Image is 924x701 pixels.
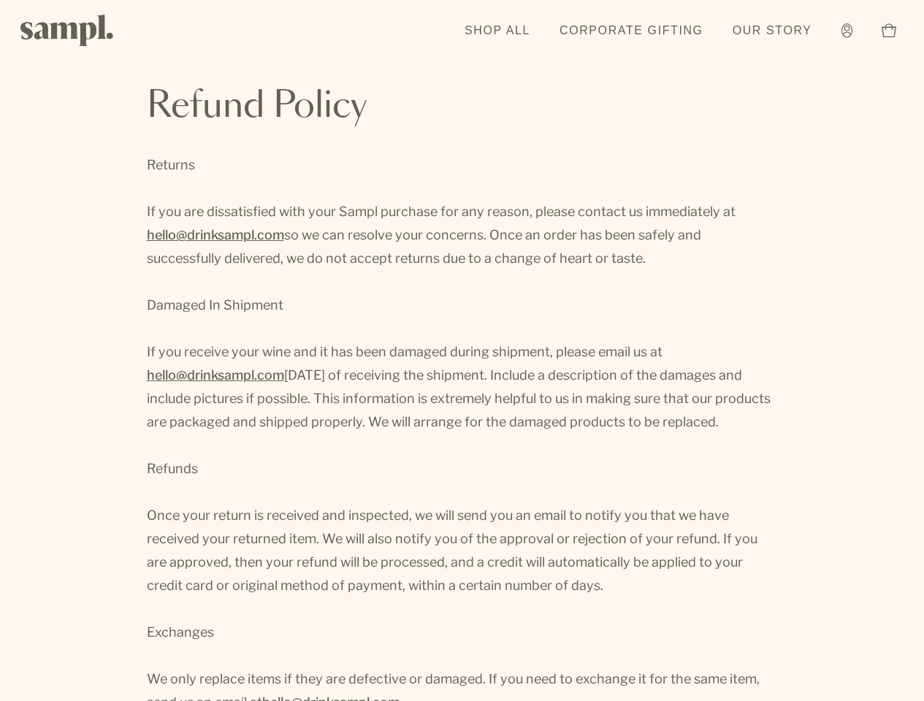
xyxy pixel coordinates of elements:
[457,15,538,47] a: Shop All
[147,297,283,313] span: Damaged In Shipment
[147,344,663,359] span: If you receive your wine and it has been damaged during shipment, please email us at
[147,227,701,266] span: so we can resolve your concerns. Once an order has been safely and successfully delivered, we do ...
[20,15,114,46] img: Sampl logo
[147,624,214,640] span: Exchanges
[147,204,736,219] span: If you are dissatisfied with your Sampl purchase for any reason, please contact us immediately at
[725,15,820,47] a: Our Story
[147,364,284,387] a: hello@drinksampl.com
[147,223,284,247] a: hello@drinksampl.com
[147,507,757,593] span: Once your return is received and inspected, we will send you an email to notify you that we have ...
[147,367,771,429] span: [DATE] of receiving the shipment. Include a description of the damages and include pictures if po...
[552,15,711,47] a: Corporate Gifting
[147,157,195,172] span: Returns
[147,461,198,476] span: Refunds
[147,89,778,124] h1: Refund Policy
